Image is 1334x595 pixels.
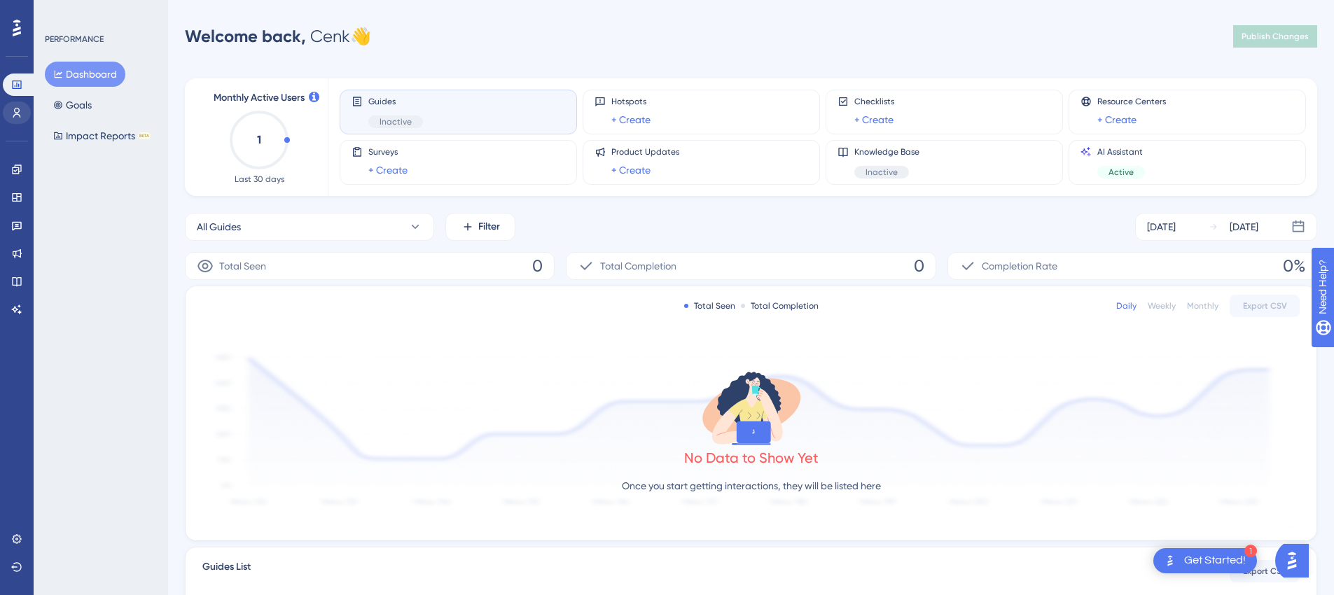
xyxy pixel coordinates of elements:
[368,162,408,178] a: + Create
[982,258,1057,274] span: Completion Rate
[611,111,651,128] a: + Create
[854,146,919,157] span: Knowledge Base
[197,218,241,235] span: All Guides
[368,146,408,157] span: Surveys
[1233,25,1317,48] button: Publish Changes
[1242,31,1309,42] span: Publish Changes
[185,213,434,241] button: All Guides
[1243,300,1287,311] span: Export CSV
[380,116,412,127] span: Inactive
[1184,553,1246,568] div: Get Started!
[45,92,100,118] button: Goals
[1244,545,1257,557] div: 1
[1230,218,1258,235] div: [DATE]
[478,218,500,235] span: Filter
[1148,300,1176,311] div: Weekly
[1230,295,1300,317] button: Export CSV
[611,146,679,157] span: Product Updates
[185,26,306,46] span: Welcome back,
[622,477,881,494] p: Once you start getting interactions, they will be listed here
[445,213,515,241] button: Filter
[138,132,151,139] div: BETA
[45,34,104,45] div: PERFORMANCE
[854,96,894,107] span: Checklists
[235,174,284,185] span: Last 30 days
[611,162,651,178] a: + Create
[854,111,894,128] a: + Create
[219,258,266,274] span: Total Seen
[532,255,543,277] span: 0
[1097,111,1137,128] a: + Create
[368,96,423,107] span: Guides
[1243,566,1287,577] span: Export CSV
[1230,560,1300,582] button: Export CSV
[1147,218,1176,235] div: [DATE]
[914,255,924,277] span: 0
[1283,255,1305,277] span: 0%
[202,559,251,584] span: Guides List
[185,25,371,48] div: Cenk 👋
[1097,146,1145,157] span: AI Assistant
[611,96,651,107] span: Hotspots
[1116,300,1137,311] div: Daily
[257,133,261,146] text: 1
[1097,96,1166,107] span: Resource Centers
[1153,548,1257,573] div: Open Get Started! checklist, remaining modules: 1
[741,300,819,311] div: Total Completion
[1275,540,1317,582] iframe: UserGuiding AI Assistant Launcher
[600,258,676,274] span: Total Completion
[45,62,125,87] button: Dashboard
[1162,552,1179,569] img: launcher-image-alternative-text
[866,167,898,178] span: Inactive
[684,300,735,311] div: Total Seen
[214,90,305,106] span: Monthly Active Users
[33,3,88,20] span: Need Help?
[1187,300,1218,311] div: Monthly
[45,123,159,148] button: Impact ReportsBETA
[684,448,819,468] div: No Data to Show Yet
[1109,167,1134,178] span: Active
